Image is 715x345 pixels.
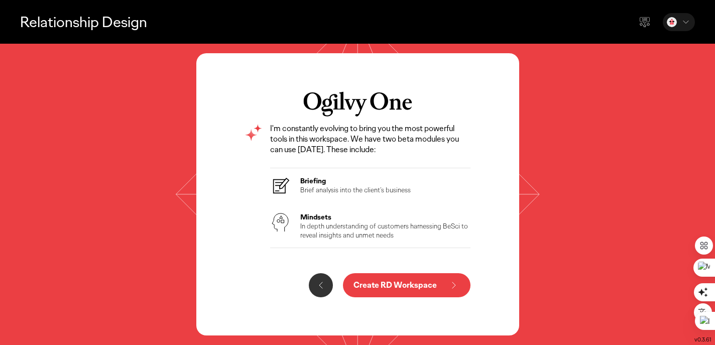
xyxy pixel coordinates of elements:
[343,273,470,297] button: Create RD Workspace
[300,185,411,194] p: Brief analysis into the client’s business
[667,17,677,27] img: ZoeJY Chuang
[300,176,411,185] h3: Briefing
[300,212,471,221] h3: Mindsets
[270,124,471,155] p: I'm constantly evolving to bring you the most powerful tools in this workspace. We have two beta ...
[353,281,437,289] p: Create RD Workspace
[633,10,657,34] div: Send feedback
[300,221,471,240] p: In depth understanding of customers harnessing BeSci to reveal insights and unmet needs
[20,12,147,32] p: Relationship Design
